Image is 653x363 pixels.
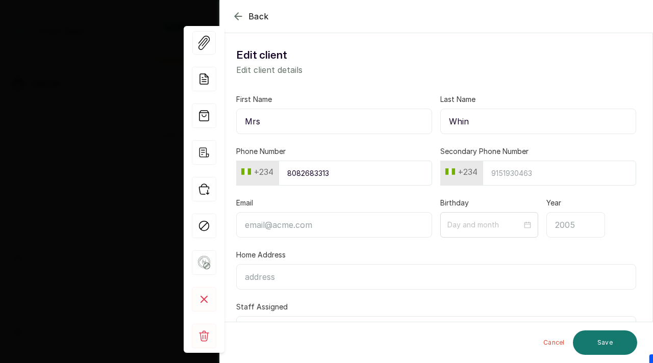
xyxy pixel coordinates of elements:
[440,146,529,157] label: Secondary Phone Number
[546,212,605,238] input: 2005
[279,161,432,186] input: 9151930463
[440,94,475,105] label: Last Name
[236,47,636,64] h1: Edit client
[236,250,286,260] label: Home Address
[441,164,482,180] button: +234
[248,10,269,22] span: Back
[236,212,432,238] input: email@acme.com
[237,164,278,180] button: +234
[236,302,288,312] label: Staff Assigned
[440,109,636,134] input: Enter last name here
[236,64,636,76] p: Edit client details
[440,198,469,208] label: Birthday
[236,94,272,105] label: First Name
[535,330,573,355] button: Cancel
[232,10,269,22] button: Back
[447,219,522,230] input: Day and month
[236,109,432,134] input: Enter first name here
[483,161,636,186] input: 9151930463
[236,198,253,208] label: Email
[573,330,637,355] button: Save
[236,264,636,290] input: address
[546,198,561,208] label: Year
[236,146,286,157] label: Phone Number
